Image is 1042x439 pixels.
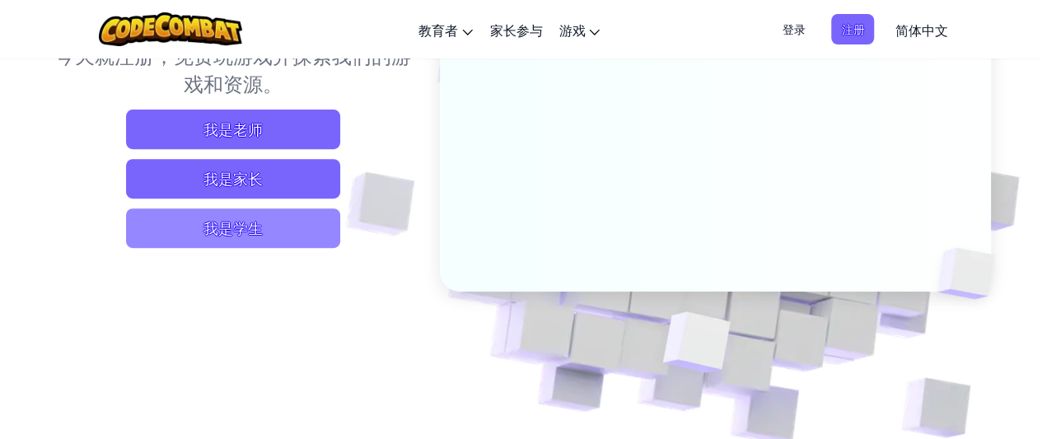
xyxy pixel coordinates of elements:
img: Overlap cubes [909,213,1033,334]
button: 注册 [831,14,874,44]
a: 家长参与 [481,7,550,52]
button: 登录 [772,14,815,44]
a: 教育者 [410,7,481,52]
a: 我是家长 [126,159,340,198]
a: 我是老师 [126,110,340,149]
span: 教育者 [418,21,458,39]
button: 我是学生 [126,208,340,248]
span: 简体中文 [895,21,947,39]
p: 今天就注册，免费玩游戏并探索我们的游戏和资源。 [52,41,415,97]
img: Overlap cubes [622,277,769,413]
a: 游戏 [550,7,608,52]
a: 简体中文 [886,7,956,52]
img: CodeCombat logo [99,12,243,46]
span: 游戏 [558,21,585,39]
